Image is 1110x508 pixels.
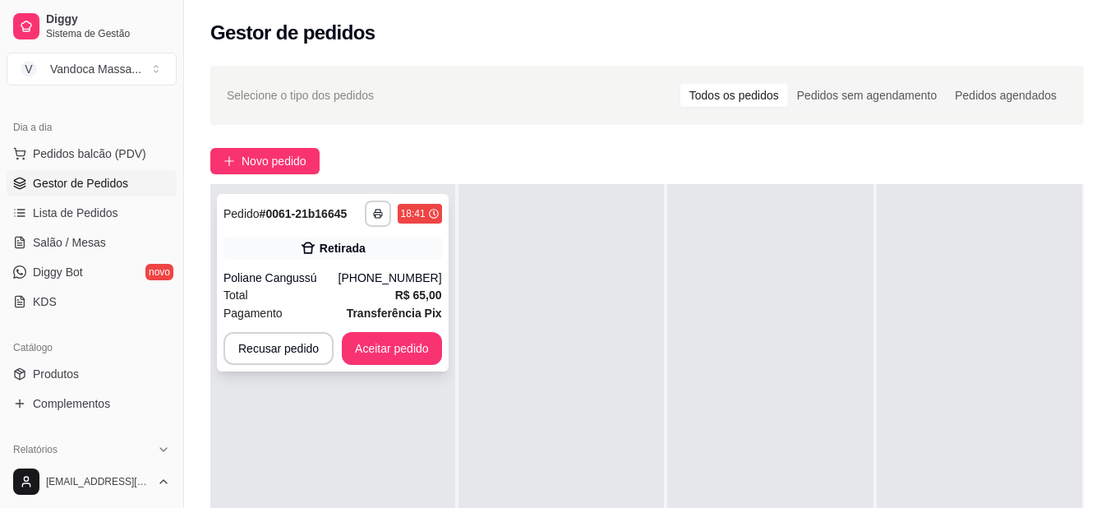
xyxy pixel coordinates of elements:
span: Relatórios [13,443,58,456]
span: Diggy [46,12,170,27]
div: Vandoca Massa ... [50,61,141,77]
span: Novo pedido [242,152,306,170]
span: Total [223,286,248,304]
a: DiggySistema de Gestão [7,7,177,46]
div: Catálogo [7,335,177,361]
span: Gestor de Pedidos [33,175,128,192]
div: Todos os pedidos [680,84,788,107]
div: Dia a dia [7,114,177,141]
span: Complementos [33,395,110,412]
span: Pagamento [223,304,283,322]
button: Aceitar pedido [342,332,442,365]
span: Pedidos balcão (PDV) [33,145,146,162]
div: Poliane Cangussú [223,270,339,286]
span: KDS [33,293,57,310]
a: Complementos [7,390,177,417]
a: Gestor de Pedidos [7,170,177,196]
a: Produtos [7,361,177,387]
div: Pedidos sem agendamento [788,84,946,107]
a: KDS [7,289,177,315]
h2: Gestor de pedidos [210,20,375,46]
span: Sistema de Gestão [46,27,170,40]
span: plus [223,155,235,167]
button: [EMAIL_ADDRESS][DOMAIN_NAME] [7,462,177,501]
strong: Transferência Pix [347,307,442,320]
div: Pedidos agendados [946,84,1066,107]
span: Salão / Mesas [33,234,106,251]
span: [EMAIL_ADDRESS][DOMAIN_NAME] [46,475,150,488]
div: 18:41 [401,207,426,220]
button: Pedidos balcão (PDV) [7,141,177,167]
a: Salão / Mesas [7,229,177,256]
button: Novo pedido [210,148,320,174]
div: [PHONE_NUMBER] [339,270,442,286]
a: Lista de Pedidos [7,200,177,226]
span: Diggy Bot [33,264,83,280]
span: Selecione o tipo dos pedidos [227,86,374,104]
span: V [21,61,37,77]
span: Pedido [223,207,260,220]
span: Lista de Pedidos [33,205,118,221]
a: Diggy Botnovo [7,259,177,285]
span: Produtos [33,366,79,382]
strong: # 0061-21b16645 [260,207,348,220]
button: Recusar pedido [223,332,334,365]
strong: R$ 65,00 [395,289,442,302]
button: Select a team [7,53,177,85]
div: Retirada [320,240,366,256]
